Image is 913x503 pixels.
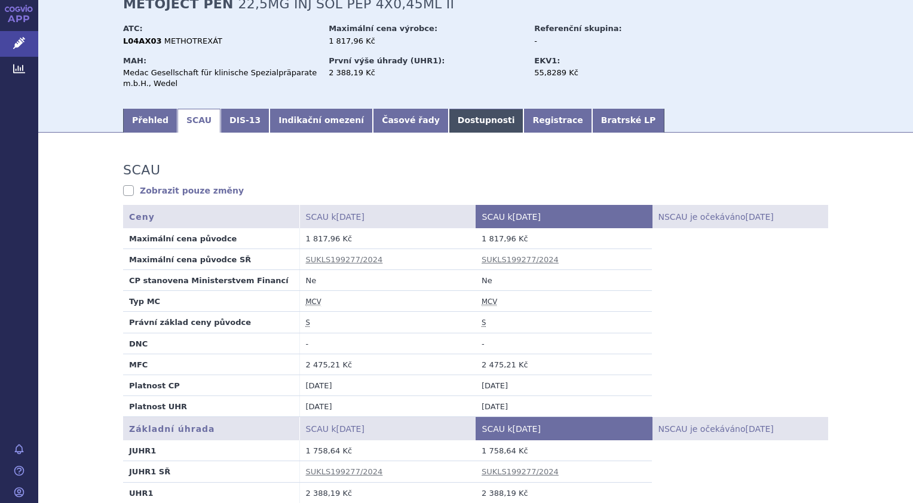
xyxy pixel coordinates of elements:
[373,109,449,133] a: Časové řady
[329,68,523,78] div: 2 388,19 Kč
[129,446,156,455] strong: JUHR1
[299,482,476,503] td: 2 388,19 Kč
[129,467,170,476] strong: JUHR1 SŘ
[123,56,146,65] strong: MAH:
[299,333,476,354] td: -
[164,36,222,45] span: METHOTREXÁT
[449,109,524,133] a: Dostupnosti
[123,185,244,197] a: Zobrazit pouze změny
[123,24,143,33] strong: ATC:
[299,440,476,461] td: 1 758,64 Kč
[482,467,559,476] a: SUKLS199277/2024
[329,36,523,47] div: 1 817,96 Kč
[123,205,299,228] th: Ceny
[299,205,476,228] th: SCAU k
[476,417,652,440] th: SCAU k
[534,56,560,65] strong: EKV1:
[329,56,445,65] strong: První výše úhrady (UHR1):
[513,424,541,434] span: [DATE]
[336,212,364,222] span: [DATE]
[129,489,154,498] strong: UHR1
[476,228,652,249] td: 1 817,96 Kč
[306,255,383,264] a: SUKLS199277/2024
[306,318,310,327] abbr: stanovena nebo změněna ve správním řízení podle zákona č. 48/1997 Sb. ve znění účinném od 1.1.2008
[299,396,476,417] td: [DATE]
[299,270,476,291] td: Ne
[220,109,269,133] a: DIS-13
[745,424,773,434] span: [DATE]
[177,109,220,133] a: SCAU
[482,255,559,264] a: SUKLS199277/2024
[123,417,299,440] th: Základní úhrada
[745,212,773,222] span: [DATE]
[652,205,828,228] th: NSCAU je očekáváno
[476,354,652,375] td: 2 475,21 Kč
[336,424,364,434] span: [DATE]
[123,109,177,133] a: Přehled
[513,212,541,222] span: [DATE]
[299,375,476,396] td: [DATE]
[306,297,321,306] abbr: maximální cena výrobce
[269,109,373,133] a: Indikační omezení
[482,318,486,327] abbr: stanovena nebo změněna ve správním řízení podle zákona č. 48/1997 Sb. ve znění účinném od 1.1.2008
[534,68,669,78] div: 55,8289 Kč
[329,24,437,33] strong: Maximální cena výrobce:
[476,270,652,291] td: Ne
[476,333,652,354] td: -
[129,402,187,411] strong: Platnost UHR
[123,36,162,45] strong: L04AX03
[129,297,160,306] strong: Typ MC
[129,255,251,264] strong: Maximální cena původce SŘ
[123,162,160,178] h3: SCAU
[476,205,652,228] th: SCAU k
[129,339,148,348] strong: DNC
[299,354,476,375] td: 2 475,21 Kč
[306,467,383,476] a: SUKLS199277/2024
[476,482,652,503] td: 2 388,19 Kč
[592,109,664,133] a: Bratrské LP
[476,375,652,396] td: [DATE]
[299,417,476,440] th: SCAU k
[476,440,652,461] td: 1 758,64 Kč
[129,276,289,285] strong: CP stanovena Ministerstvem Financí
[129,360,148,369] strong: MFC
[534,24,621,33] strong: Referenční skupina:
[299,228,476,249] td: 1 817,96 Kč
[534,36,669,47] div: -
[476,396,652,417] td: [DATE]
[123,68,317,89] div: Medac Gesellschaft für klinische Spezialpräparate m.b.H., Wedel
[482,297,497,306] abbr: maximální cena výrobce
[129,234,237,243] strong: Maximální cena původce
[129,381,180,390] strong: Platnost CP
[523,109,592,133] a: Registrace
[652,417,828,440] th: NSCAU je očekáváno
[129,318,251,327] strong: Právní základ ceny původce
